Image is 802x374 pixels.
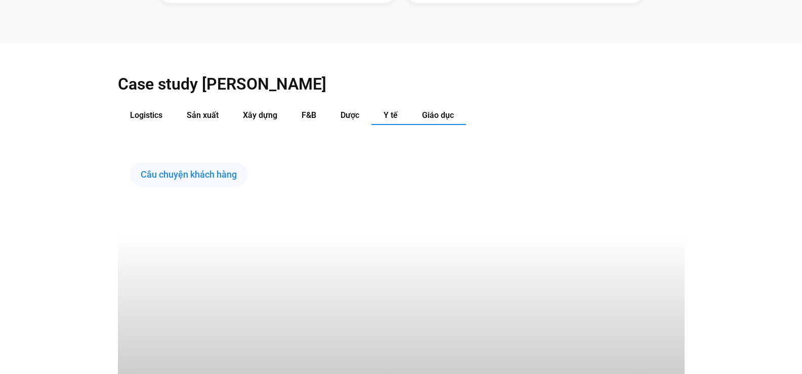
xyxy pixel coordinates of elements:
[243,110,277,120] span: Xây dựng
[341,110,359,120] span: Dược
[302,110,316,120] span: F&B
[130,162,248,187] div: Câu chuyện khách hàng
[422,110,454,120] span: Giáo dục
[130,110,162,120] span: Logistics
[384,110,398,120] span: Y tế
[118,74,685,94] h2: Case study [PERSON_NAME]
[187,110,219,120] span: Sản xuất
